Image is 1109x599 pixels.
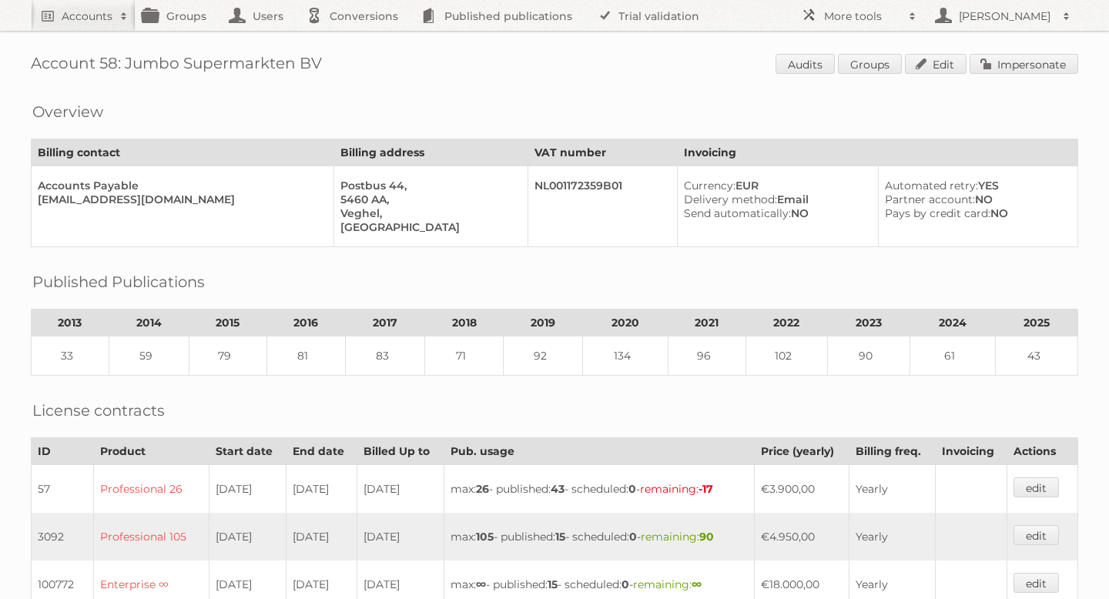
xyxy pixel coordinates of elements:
[849,465,935,514] td: Yearly
[1007,438,1077,465] th: Actions
[754,513,849,561] td: €4.950,00
[266,310,346,336] th: 2016
[754,438,849,465] th: Price (yearly)
[640,482,713,496] span: remaining:
[641,530,714,544] span: remaining:
[684,192,777,206] span: Delivery method:
[699,482,713,496] strong: -17
[885,206,1065,220] div: NO
[1014,477,1059,497] a: edit
[504,336,583,376] td: 92
[776,54,835,74] a: Audits
[885,192,975,206] span: Partner account:
[828,336,910,376] td: 90
[32,139,334,166] th: Billing contact
[996,310,1078,336] th: 2025
[684,206,791,220] span: Send automatically:
[910,310,996,336] th: 2024
[583,310,668,336] th: 2020
[885,179,978,192] span: Automated retry:
[677,139,1077,166] th: Invoicing
[684,179,735,192] span: Currency:
[444,513,755,561] td: max: - published: - scheduled: -
[286,465,357,514] td: [DATE]
[828,310,910,336] th: 2023
[1014,525,1059,545] a: edit
[684,179,866,192] div: EUR
[476,482,489,496] strong: 26
[94,513,209,561] td: Professional 105
[340,220,515,234] div: [GEOGRAPHIC_DATA]
[476,577,486,591] strong: ∞
[555,530,565,544] strong: 15
[346,336,425,376] td: 83
[824,8,901,24] h2: More tools
[692,577,702,591] strong: ∞
[885,206,990,220] span: Pays by credit card:
[668,310,746,336] th: 2021
[745,336,828,376] td: 102
[633,577,702,591] span: remaining:
[189,336,267,376] td: 79
[684,206,866,220] div: NO
[38,192,321,206] div: [EMAIL_ADDRESS][DOMAIN_NAME]
[628,482,636,496] strong: 0
[444,465,755,514] td: max: - published: - scheduled: -
[189,310,267,336] th: 2015
[62,8,112,24] h2: Accounts
[333,139,528,166] th: Billing address
[970,54,1078,74] a: Impersonate
[476,530,494,544] strong: 105
[528,139,677,166] th: VAT number
[38,179,321,192] div: Accounts Payable
[32,100,103,123] h2: Overview
[209,465,286,514] td: [DATE]
[504,310,583,336] th: 2019
[528,166,677,247] td: NL001172359B01
[849,438,935,465] th: Billing freq.
[935,438,1007,465] th: Invoicing
[684,192,866,206] div: Email
[32,465,94,514] td: 57
[849,513,935,561] td: Yearly
[905,54,967,74] a: Edit
[357,465,444,514] td: [DATE]
[955,8,1055,24] h2: [PERSON_NAME]
[754,465,849,514] td: €3.900,00
[31,54,1078,77] h1: Account 58: Jumbo Supermarkten BV
[94,438,209,465] th: Product
[340,179,515,192] div: Postbus 44,
[668,336,746,376] td: 96
[699,530,714,544] strong: 90
[444,438,755,465] th: Pub. usage
[209,513,286,561] td: [DATE]
[340,192,515,206] div: 5460 AA,
[32,310,109,336] th: 2013
[32,513,94,561] td: 3092
[32,270,205,293] h2: Published Publications
[583,336,668,376] td: 134
[109,310,189,336] th: 2014
[346,310,425,336] th: 2017
[32,438,94,465] th: ID
[266,336,346,376] td: 81
[424,336,504,376] td: 71
[357,513,444,561] td: [DATE]
[885,179,1065,192] div: YES
[885,192,1065,206] div: NO
[996,336,1078,376] td: 43
[357,438,444,465] th: Billed Up to
[622,577,629,591] strong: 0
[745,310,828,336] th: 2022
[548,577,558,591] strong: 15
[629,530,637,544] strong: 0
[32,336,109,376] td: 33
[109,336,189,376] td: 59
[286,438,357,465] th: End date
[910,336,996,376] td: 61
[209,438,286,465] th: Start date
[1014,573,1059,593] a: edit
[551,482,565,496] strong: 43
[424,310,504,336] th: 2018
[286,513,357,561] td: [DATE]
